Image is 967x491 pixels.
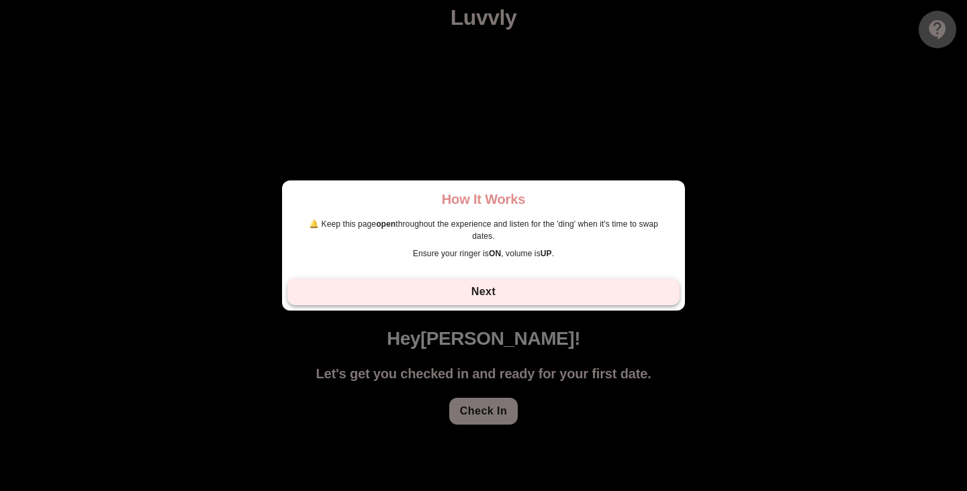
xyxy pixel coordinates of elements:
[489,249,501,258] strong: ON
[287,278,680,305] button: Next
[541,249,552,258] strong: UP
[298,248,669,260] p: Ensure your ringer is , volume is .
[298,191,669,207] h2: How It Works
[376,219,396,229] strong: open
[298,218,669,242] p: 🔔 Keep this page throughout the experience and listen for the 'ding' when it's time to swap dates.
